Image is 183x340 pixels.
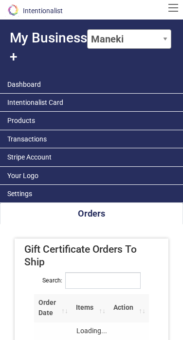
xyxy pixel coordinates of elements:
[3,7,63,15] a: Intentionalist
[34,294,72,322] th: Order Date: activate to sort column ascending
[10,49,18,65] button: Claim Another
[72,294,109,322] th: Items: activate to sort column ascending
[24,243,159,268] h4: Gift Certificate Orders To Ship
[65,272,141,289] input: Search:
[42,272,141,296] label: Search:
[109,294,149,322] th: Action: activate to sort column ascending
